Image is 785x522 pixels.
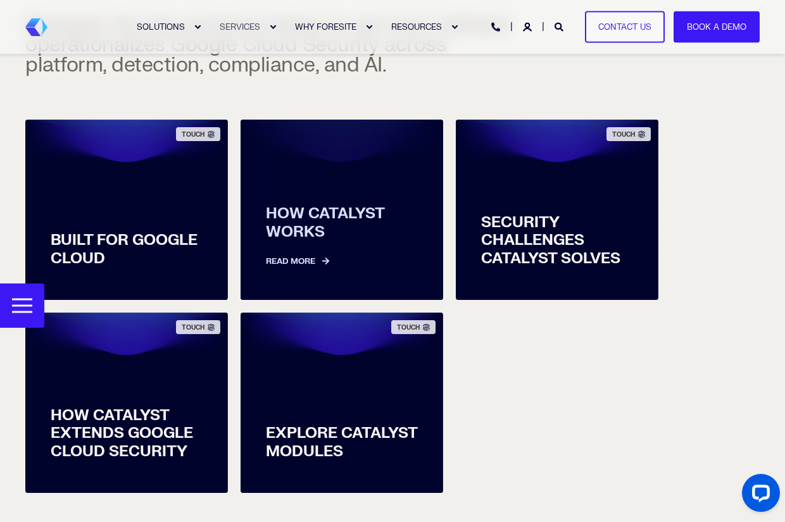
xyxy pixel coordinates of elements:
[176,127,220,141] div: TOUCH
[176,320,220,334] div: TOUCH
[391,320,436,334] div: TOUCH
[25,18,47,36] img: Foresite brand mark, a hexagon shape of blues with a directional arrow to the right hand side
[295,22,356,32] span: WHY FORESITE
[365,23,373,31] div: Expand WHY FORESITE
[555,21,566,32] a: Open Search
[674,11,760,43] a: Book a Demo
[137,22,185,32] span: SOLUTIONS
[732,469,785,522] iframe: LiveChat chat widget
[585,11,665,43] a: Contact Us
[269,23,277,31] div: Expand SERVICES
[523,21,534,32] a: Login
[606,127,651,141] div: TOUCH
[451,23,458,31] div: Expand RESOURCES
[25,18,47,36] a: Back to Home
[194,23,201,31] div: Expand SOLUTIONS
[266,205,418,242] span: HOW CATALYST WORKS
[391,22,442,32] span: RESOURCES
[266,242,418,268] a: Read More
